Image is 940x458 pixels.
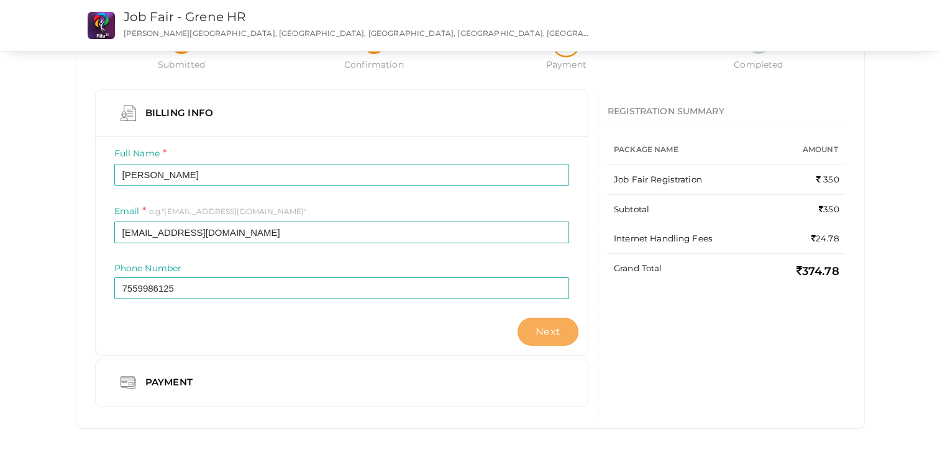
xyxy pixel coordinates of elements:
[124,9,246,24] a: Job Fair - Grene HR
[88,12,115,39] img: CS2O7UHK_small.png
[136,106,226,121] div: Billing Info
[518,318,578,346] button: Next
[86,58,278,71] span: Submitted
[816,174,839,184] span: 350
[278,58,470,71] span: Confirmation
[114,262,182,274] label: Phone Number
[774,224,846,254] td: 24.78
[124,28,594,38] p: [PERSON_NAME][GEOGRAPHIC_DATA], [GEOGRAPHIC_DATA], [GEOGRAPHIC_DATA], [GEOGRAPHIC_DATA], [GEOGRAP...
[608,253,774,289] td: Grand Total
[121,375,136,390] img: credit-card.png
[114,222,569,243] input: ex: some@example.com
[774,194,846,224] td: 350
[608,194,774,224] td: Subtotal
[114,146,167,161] label: Full Name
[608,135,774,165] th: Package Name
[136,375,206,390] div: Payment
[114,277,569,299] input: Enter phone number
[536,326,560,338] span: Next
[608,106,724,117] span: REGISTRATION SUMMARY
[121,106,136,121] img: curriculum.png
[114,204,147,218] label: Email
[608,224,774,254] td: Internet Handling Fees
[470,58,663,71] span: Payment
[149,207,307,216] span: e.g."[EMAIL_ADDRESS][DOMAIN_NAME]"
[774,135,846,165] th: Amount
[774,253,846,289] td: 374.78
[608,164,774,194] td: Job Fair Registration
